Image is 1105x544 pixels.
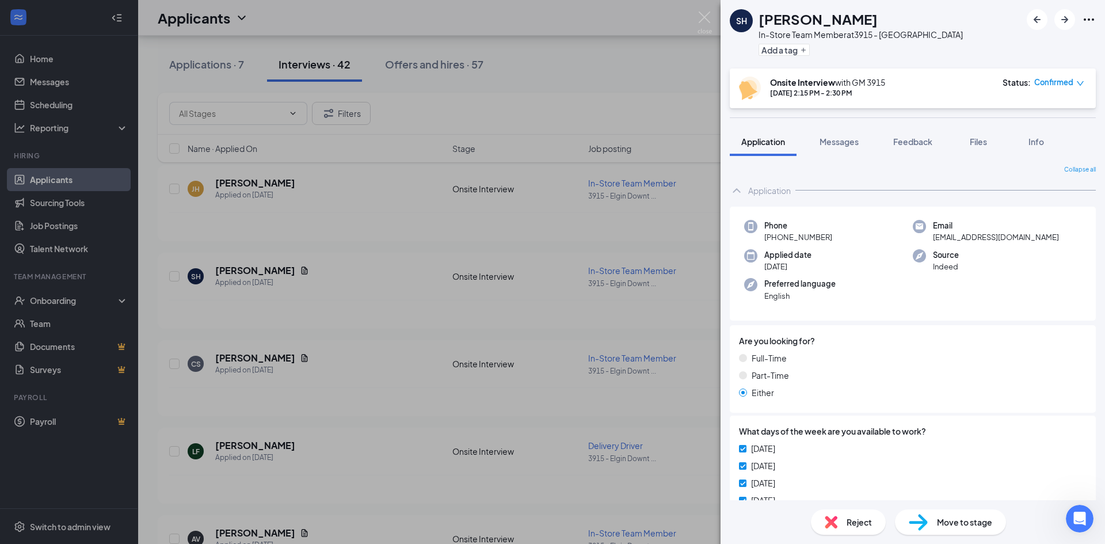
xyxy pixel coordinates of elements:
[770,77,885,88] div: with GM 3915
[764,290,836,302] span: English
[752,386,774,399] span: Either
[847,516,872,528] span: Reject
[1064,165,1096,174] span: Collapse all
[933,249,959,261] span: Source
[764,220,832,231] span: Phone
[820,136,859,147] span: Messages
[751,477,775,489] span: [DATE]
[741,136,785,147] span: Application
[1082,13,1096,26] svg: Ellipses
[764,278,836,290] span: Preferred language
[1076,79,1084,88] span: down
[933,220,1059,231] span: Email
[751,459,775,472] span: [DATE]
[937,516,992,528] span: Move to stage
[970,136,987,147] span: Files
[1027,9,1047,30] button: ArrowLeftNew
[1054,9,1075,30] button: ArrowRight
[770,88,885,98] div: [DATE] 2:15 PM - 2:30 PM
[1066,505,1093,532] iframe: Intercom live chat
[759,9,878,29] h1: [PERSON_NAME]
[800,47,807,54] svg: Plus
[739,334,815,347] span: Are you looking for?
[751,494,775,507] span: [DATE]
[751,442,775,455] span: [DATE]
[736,15,747,26] div: SH
[933,261,959,272] span: Indeed
[1058,13,1072,26] svg: ArrowRight
[770,77,835,88] b: Onsite Interview
[1003,77,1031,88] div: Status :
[764,249,811,261] span: Applied date
[933,231,1059,243] span: [EMAIL_ADDRESS][DOMAIN_NAME]
[893,136,932,147] span: Feedback
[1034,77,1073,88] span: Confirmed
[1028,136,1044,147] span: Info
[730,184,744,197] svg: ChevronUp
[759,29,963,40] div: In-Store Team Member at 3915 - [GEOGRAPHIC_DATA]
[1030,13,1044,26] svg: ArrowLeftNew
[759,44,810,56] button: PlusAdd a tag
[752,369,789,382] span: Part-Time
[764,231,832,243] span: [PHONE_NUMBER]
[752,352,787,364] span: Full-Time
[764,261,811,272] span: [DATE]
[739,425,926,438] span: What days of the week are you available to work?
[748,185,791,196] div: Application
